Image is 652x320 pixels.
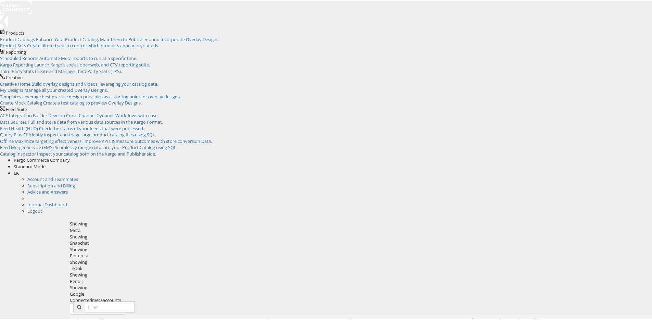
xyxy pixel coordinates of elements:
[24,86,108,92] span: Manage all your created Overlay Designs.
[22,92,181,98] span: Leverage best practice design principles as a starting point for overlay designs.
[15,137,212,143] span: Maximize targeting effectiveness, improve KPIs & measure outcomes with store conversion Data.
[27,207,42,213] a: Logout
[6,73,23,79] span: Creative
[31,79,158,86] span: Build overlay designs and videos, leveraging your catalog data.
[27,175,78,181] a: Account and Teammates
[6,105,27,111] span: Feed Suite
[14,169,19,175] span: EK
[34,60,150,66] span: Launch Kargo's social, openweb, and CTV reporting suite.
[85,300,135,311] input: Filter
[28,118,163,124] span: Pull and store data from various data sources in the Kargo Format.
[6,28,24,35] span: Products
[37,149,156,156] span: Inspect your catalog both on the Kargo and Publisher side.
[14,156,70,162] span: Kargo Commerce Company
[27,41,159,47] span: Create filtered sets to control which products appear in your ads.
[27,200,67,206] a: Internal Dashboard
[23,130,156,136] span: Efficiently inspect and triage large product catalog files using SQL.
[14,162,46,168] span: Standard Mode
[39,54,137,60] span: Automate Meta reports to run at a specific time.
[35,67,122,73] span: Create and Manage Third Party Stats (TPS).
[48,111,158,117] span: Develop Cross-Channel Dynamic Workflows with ease.
[92,296,103,302] span: meta
[36,35,219,41] span: Enhance Your Product Catalog, Map Them to Publishers, and Incorporate Overlay Designs.
[70,302,125,313] button: ConnectmetaAccounts
[6,48,26,54] span: Reporting
[39,124,144,130] span: Check the status of your feeds that were processed.
[55,143,177,149] span: Seamlessly merge data into your Product Catalog using SQL.
[27,187,68,194] a: Advice and Answers
[43,98,142,104] span: Create a test catalog to preview Overlay Designs.
[27,181,75,187] a: Subscription and Billing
